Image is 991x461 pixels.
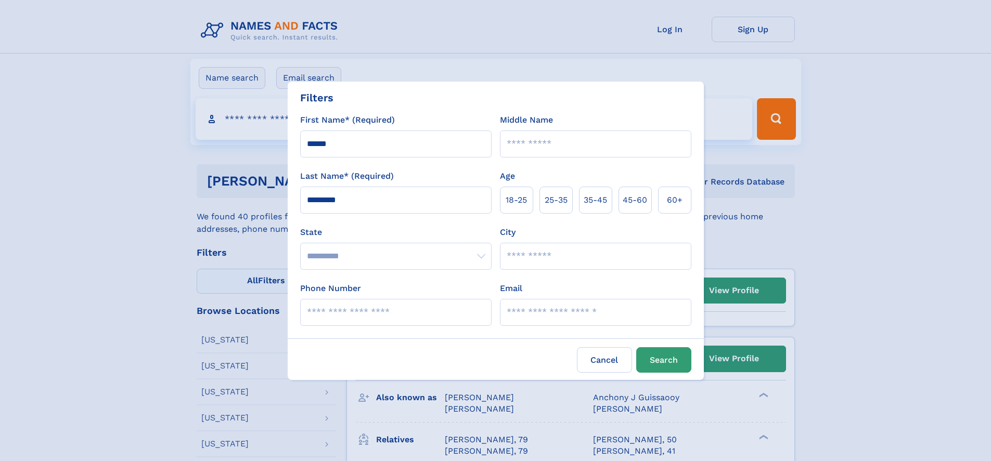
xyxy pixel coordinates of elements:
label: City [500,226,516,239]
label: Last Name* (Required) [300,170,394,182]
label: Middle Name [500,114,553,126]
span: 60+ [667,194,683,206]
label: Phone Number [300,282,361,295]
label: Email [500,282,522,295]
div: Filters [300,90,333,106]
span: 45‑60 [623,194,647,206]
span: 25‑35 [545,194,568,206]
label: Age [500,170,515,182]
label: State [300,226,492,239]
label: Cancel [577,347,632,373]
span: 18‑25 [506,194,527,206]
label: First Name* (Required) [300,114,395,126]
button: Search [636,347,691,373]
span: 35‑45 [584,194,607,206]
